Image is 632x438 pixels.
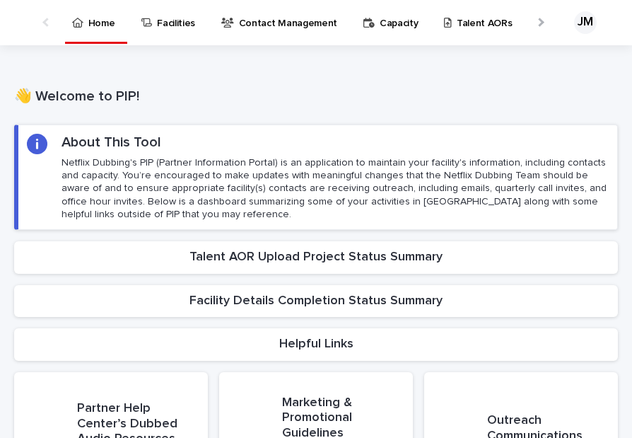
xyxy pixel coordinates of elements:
[189,250,443,265] h2: Talent AOR Upload Project Status Summary
[14,88,607,105] h1: 👋 Welcome to PIP!
[574,11,597,34] div: JM
[62,156,609,221] p: Netflix Dubbing's PIP (Partner Information Portal) is an application to maintain your facility's ...
[62,134,161,151] h2: About This Tool
[189,294,443,309] h2: Facility Details Completion Status Summary
[279,337,353,352] h2: Helpful Links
